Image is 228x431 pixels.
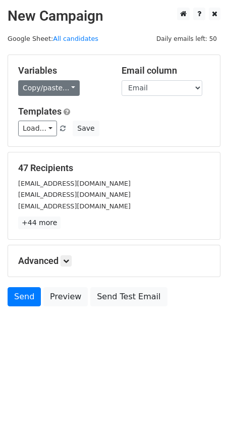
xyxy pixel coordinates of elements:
a: Send Test Email [90,287,167,306]
button: Save [73,121,99,136]
h5: 47 Recipients [18,163,210,174]
a: Templates [18,106,62,117]
span: Daily emails left: 50 [153,33,220,44]
a: Daily emails left: 50 [153,35,220,42]
a: Preview [43,287,88,306]
small: [EMAIL_ADDRESS][DOMAIN_NAME] [18,191,131,198]
small: [EMAIL_ADDRESS][DOMAIN_NAME] [18,180,131,187]
h5: Email column [122,65,210,76]
a: Load... [18,121,57,136]
a: +44 more [18,217,61,229]
small: [EMAIL_ADDRESS][DOMAIN_NAME] [18,202,131,210]
h2: New Campaign [8,8,220,25]
iframe: Chat Widget [178,383,228,431]
small: Google Sheet: [8,35,98,42]
a: All candidates [53,35,98,42]
a: Send [8,287,41,306]
h5: Advanced [18,255,210,266]
h5: Variables [18,65,106,76]
a: Copy/paste... [18,80,80,96]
